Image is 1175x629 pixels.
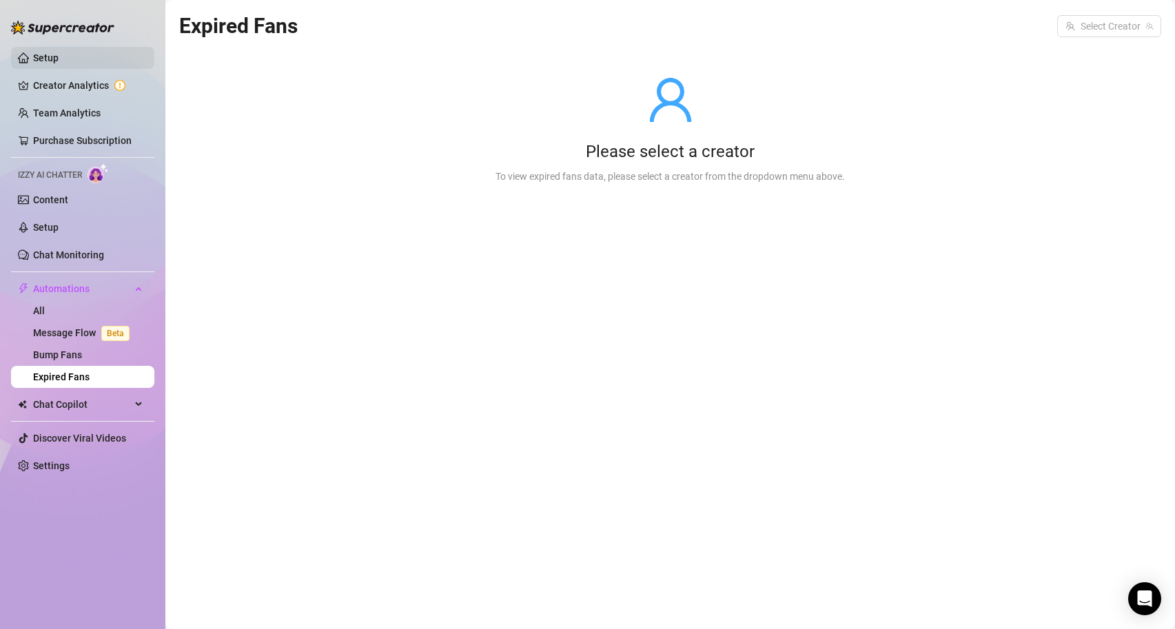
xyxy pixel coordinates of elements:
div: Open Intercom Messenger [1128,582,1161,615]
span: Automations [33,278,131,300]
a: Setup [33,52,59,63]
a: Setup [33,222,59,233]
a: Team Analytics [33,107,101,118]
a: Bump Fans [33,349,82,360]
a: Purchase Subscription [33,135,132,146]
a: Discover Viral Videos [33,433,126,444]
a: Content [33,194,68,205]
img: logo-BBDzfeDw.svg [11,21,114,34]
img: AI Chatter [88,163,109,183]
div: Please select a creator [495,141,845,163]
span: user [646,75,695,125]
article: Expired Fans [179,10,298,42]
a: Message FlowBeta [33,327,135,338]
a: Creator Analytics exclamation-circle [33,74,143,96]
a: All [33,305,45,316]
a: Expired Fans [33,371,90,382]
span: Izzy AI Chatter [18,169,82,182]
span: Beta [101,326,130,341]
span: Chat Copilot [33,393,131,415]
span: thunderbolt [18,283,29,294]
img: Chat Copilot [18,400,27,409]
a: Chat Monitoring [33,249,104,260]
div: To view expired fans data, please select a creator from the dropdown menu above. [495,169,845,184]
span: team [1145,22,1154,30]
a: Settings [33,460,70,471]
